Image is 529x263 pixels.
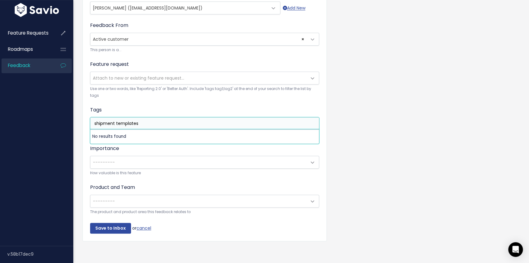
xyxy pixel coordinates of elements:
[508,242,523,257] div: Open Intercom Messenger
[301,33,304,45] span: ×
[90,61,129,68] label: Feature request
[93,159,115,165] span: ---------
[90,145,119,152] label: Importance
[90,86,319,99] small: Use one or two words, like 'Reporting 2.0' or 'Better Auth'. Include 'tags:tag1,tag2' at the end ...
[93,198,115,204] span: ---------
[90,184,135,191] label: Product and Team
[90,170,319,176] small: How valuable is this feature
[90,223,131,234] input: Save to Inbox
[90,106,102,114] label: Tags
[2,42,51,56] a: Roadmaps
[137,225,151,231] a: cancel
[7,246,73,262] div: v.58b17dec9
[92,120,324,127] input: Add Tags...
[93,5,202,11] span: [PERSON_NAME] ([EMAIL_ADDRESS][DOMAIN_NAME])
[8,62,30,69] span: Feedback
[2,26,51,40] a: Feature Requests
[90,2,280,14] span: Sarah Winters (swinters@helixlogistics.com)
[93,75,184,81] span: Attach to new or existing feature request...
[90,33,307,45] span: Active customer
[90,209,319,215] small: The product and product area this feedback relates to
[13,3,60,17] img: logo-white.9d6f32f41409.svg
[90,47,319,53] small: This person is a...
[90,130,319,143] li: No results found
[8,46,33,52] span: Roadmaps
[8,30,49,36] span: Feature Requests
[2,58,51,73] a: Feedback
[283,4,305,12] a: Add New
[90,2,268,14] span: Sarah Winters (swinters@helixlogistics.com)
[90,33,319,46] span: Active customer
[90,22,128,29] label: Feedback From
